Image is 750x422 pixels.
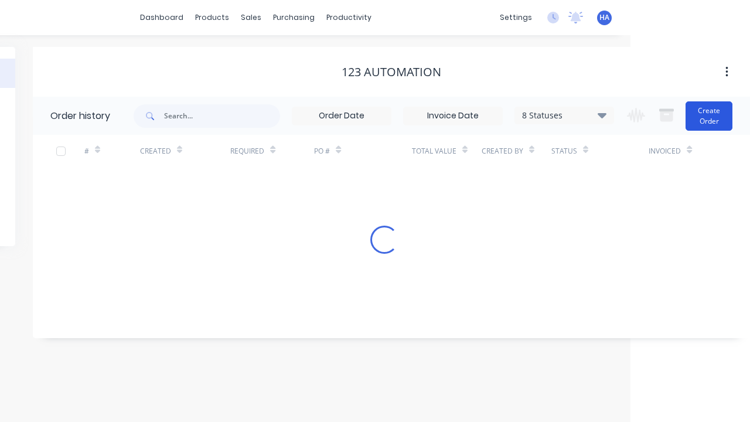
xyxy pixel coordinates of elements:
div: Created [140,146,171,156]
div: Invoiced [649,146,681,156]
div: # [84,146,89,156]
div: Order history [50,109,110,123]
div: Created By [482,135,551,167]
input: Search... [164,104,280,128]
div: Invoiced [649,135,704,167]
div: 8 Statuses [515,109,613,122]
div: PO # [314,135,412,167]
div: sales [235,9,267,26]
input: Order Date [292,107,391,125]
div: # [84,135,140,167]
div: productivity [321,9,377,26]
div: Total Value [412,146,456,156]
button: Create Order [686,101,732,131]
span: HA [599,12,609,23]
input: Invoice Date [404,107,502,125]
div: 123 Automation [342,65,441,79]
div: Status [551,146,577,156]
div: Created By [482,146,523,156]
a: dashboard [134,9,189,26]
div: purchasing [267,9,321,26]
div: PO # [314,146,330,156]
div: Status [551,135,649,167]
div: Required [230,146,264,156]
div: settings [494,9,538,26]
div: Total Value [412,135,482,167]
div: Created [140,135,231,167]
div: products [189,9,235,26]
div: Required [230,135,314,167]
